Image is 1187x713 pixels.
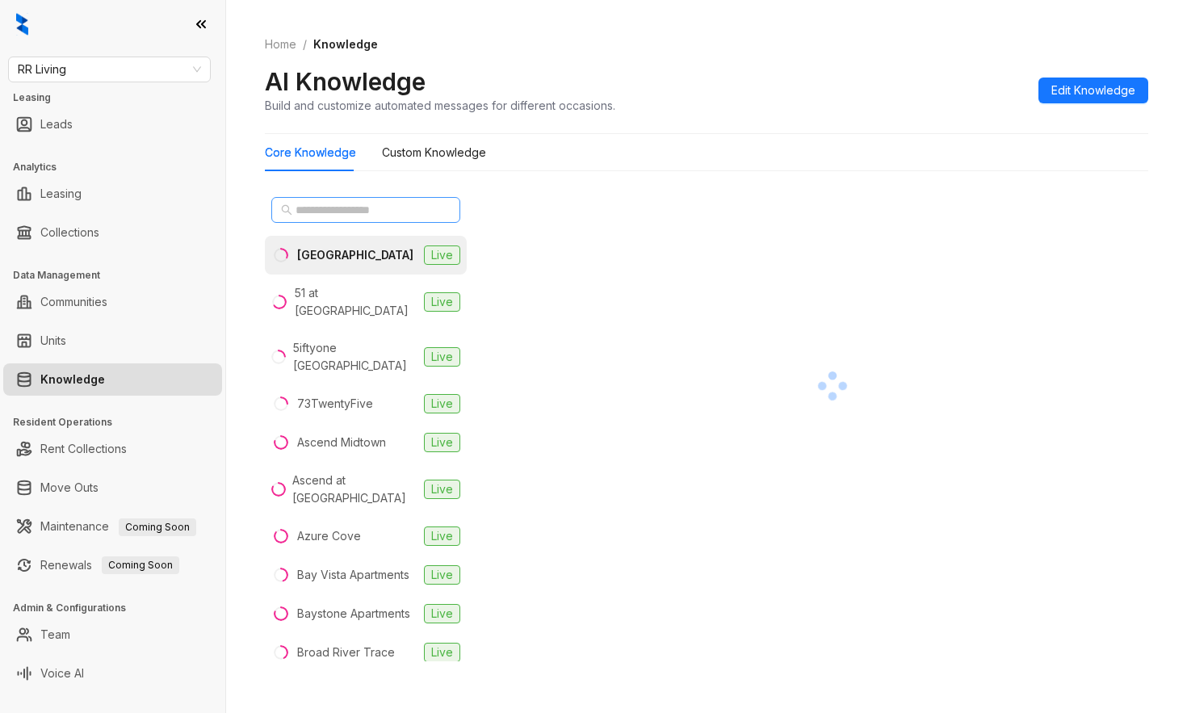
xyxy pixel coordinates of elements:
[382,144,486,161] div: Custom Knowledge
[40,216,99,249] a: Collections
[3,433,222,465] li: Rent Collections
[13,268,225,283] h3: Data Management
[424,604,460,623] span: Live
[119,518,196,536] span: Coming Soon
[3,108,222,141] li: Leads
[424,480,460,499] span: Live
[3,657,222,690] li: Voice AI
[40,657,84,690] a: Voice AI
[3,216,222,249] li: Collections
[297,246,413,264] div: [GEOGRAPHIC_DATA]
[424,394,460,413] span: Live
[13,160,225,174] h3: Analytics
[303,36,307,53] li: /
[262,36,300,53] a: Home
[40,286,107,318] a: Communities
[3,510,222,543] li: Maintenance
[297,395,373,413] div: 73TwentyFive
[40,108,73,141] a: Leads
[40,325,66,357] a: Units
[1051,82,1135,99] span: Edit Knowledge
[295,284,417,320] div: 51 at [GEOGRAPHIC_DATA]
[313,37,378,51] span: Knowledge
[265,144,356,161] div: Core Knowledge
[297,644,395,661] div: Broad River Trace
[102,556,179,574] span: Coming Soon
[18,57,201,82] span: RR Living
[424,643,460,662] span: Live
[3,178,222,210] li: Leasing
[3,549,222,581] li: Renewals
[424,347,460,367] span: Live
[3,363,222,396] li: Knowledge
[265,66,426,97] h2: AI Knowledge
[13,90,225,105] h3: Leasing
[297,566,409,584] div: Bay Vista Apartments
[13,601,225,615] h3: Admin & Configurations
[40,619,70,651] a: Team
[40,472,99,504] a: Move Outs
[424,526,460,546] span: Live
[16,13,28,36] img: logo
[40,363,105,396] a: Knowledge
[3,472,222,504] li: Move Outs
[297,527,361,545] div: Azure Cove
[3,286,222,318] li: Communities
[424,245,460,265] span: Live
[40,549,179,581] a: RenewalsComing Soon
[3,325,222,357] li: Units
[297,605,410,623] div: Baystone Apartments
[13,415,225,430] h3: Resident Operations
[292,472,417,507] div: Ascend at [GEOGRAPHIC_DATA]
[281,204,292,216] span: search
[40,178,82,210] a: Leasing
[424,565,460,585] span: Live
[297,434,386,451] div: Ascend Midtown
[265,97,615,114] div: Build and customize automated messages for different occasions.
[424,433,460,452] span: Live
[40,433,127,465] a: Rent Collections
[424,292,460,312] span: Live
[293,339,417,375] div: 5iftyone [GEOGRAPHIC_DATA]
[1038,78,1148,103] button: Edit Knowledge
[3,619,222,651] li: Team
